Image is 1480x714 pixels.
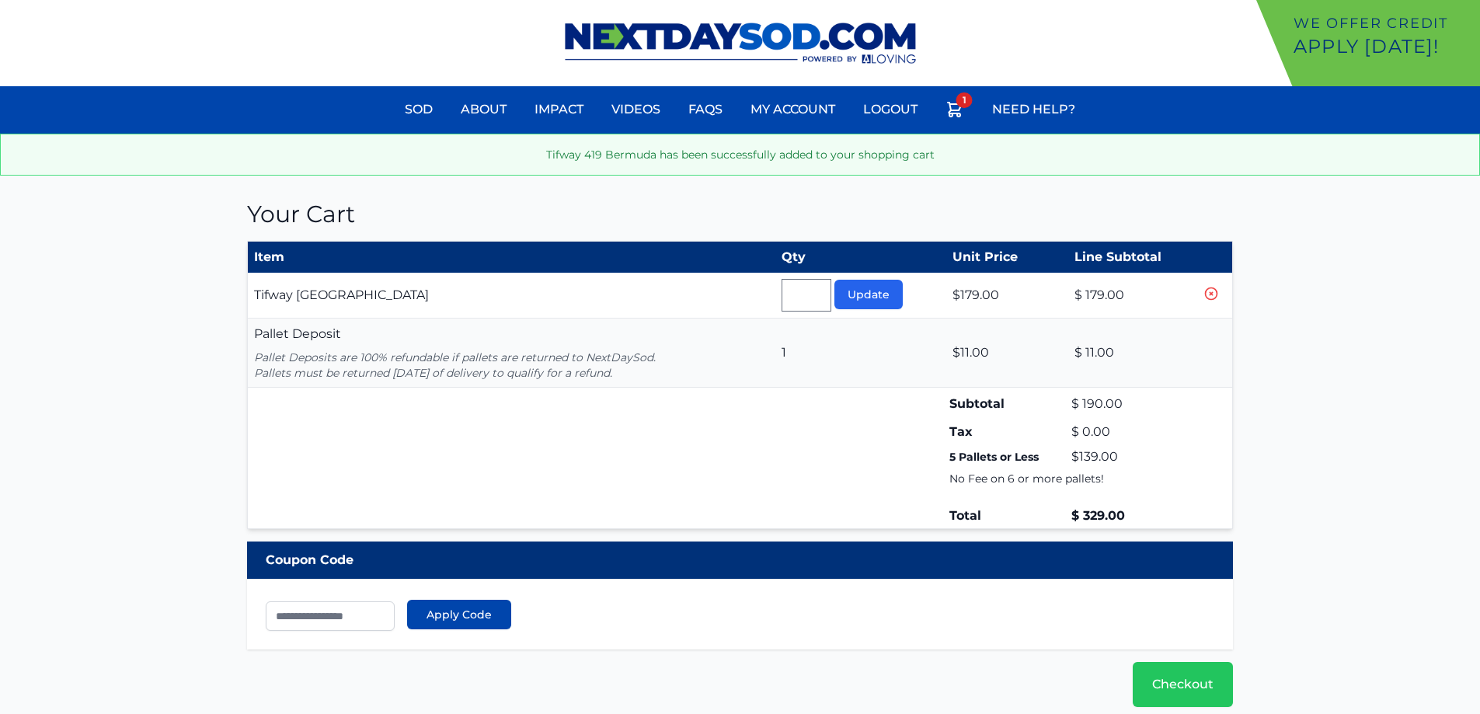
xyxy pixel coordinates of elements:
[741,91,844,128] a: My Account
[1068,388,1195,420] td: $ 190.00
[254,350,770,381] p: Pallet Deposits are 100% refundable if pallets are returned to NextDaySod. Pallets must be return...
[247,319,775,388] td: Pallet Deposit
[946,388,1068,420] td: Subtotal
[949,471,1192,486] p: No Fee on 6 or more pallets!
[525,91,593,128] a: Impact
[936,91,973,134] a: 1
[946,319,1068,388] td: $11.00
[13,147,1467,162] p: Tifway 419 Bermuda has been successfully added to your shopping cart
[1068,273,1195,319] td: $ 179.00
[854,91,927,128] a: Logout
[1068,242,1195,273] th: Line Subtotal
[946,444,1068,469] td: 5 Pallets or Less
[247,542,1234,579] div: Coupon Code
[247,242,775,273] th: Item
[1068,420,1195,444] td: $ 0.00
[946,503,1068,529] td: Total
[451,91,516,128] a: About
[775,242,945,273] th: Qty
[956,92,973,108] span: 1
[1294,12,1474,34] p: We offer Credit
[775,319,945,388] td: 1
[395,91,442,128] a: Sod
[602,91,670,128] a: Videos
[946,242,1068,273] th: Unit Price
[427,607,492,622] span: Apply Code
[946,273,1068,319] td: $179.00
[834,280,903,309] button: Update
[983,91,1085,128] a: Need Help?
[1068,444,1195,469] td: $139.00
[679,91,732,128] a: FAQs
[247,273,775,319] td: Tifway [GEOGRAPHIC_DATA]
[1133,662,1233,707] a: Checkout
[247,200,1234,228] h1: Your Cart
[407,600,511,629] button: Apply Code
[946,420,1068,444] td: Tax
[1068,319,1195,388] td: $ 11.00
[1294,34,1474,59] p: Apply [DATE]!
[1068,503,1195,529] td: $ 329.00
